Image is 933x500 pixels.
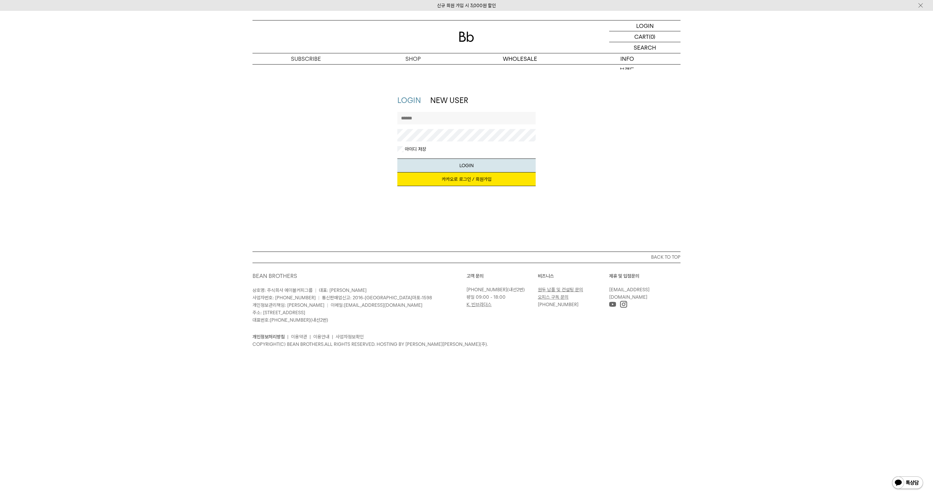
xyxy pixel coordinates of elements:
span: 개인정보관리책임: [PERSON_NAME] [252,302,324,308]
a: SHOP [359,53,466,64]
span: 대표: [PERSON_NAME] [319,288,367,293]
span: 주소: [STREET_ADDRESS] [252,310,305,315]
li: | [310,333,311,341]
a: SUBSCRIBE [252,53,359,64]
a: 브랜드 [574,65,681,75]
a: [EMAIL_ADDRESS][DOMAIN_NAME] [609,287,650,300]
a: NEW USER [430,96,468,105]
img: 카카오톡 채널 1:1 채팅 버튼 [891,476,924,491]
a: LOGIN [609,20,681,31]
button: LOGIN [397,158,536,172]
img: 로고 [459,32,474,42]
a: LOGIN [397,96,421,105]
span: | [327,302,328,308]
p: INFO [574,53,681,64]
p: (내선2번) [466,286,535,293]
p: COPYRIGHT(C) BEAN BROTHERS. ALL RIGHTS RESERVED. HOSTING BY [PERSON_NAME][PERSON_NAME](주). [252,341,681,348]
a: 카카오로 로그인 / 회원가입 [397,172,536,186]
p: WHOLESALE [466,53,574,64]
label: 아이디 저장 [404,146,426,152]
a: [EMAIL_ADDRESS][DOMAIN_NAME] [344,302,422,308]
a: [PHONE_NUMBER] [538,302,578,307]
a: 오피스 구독 문의 [538,294,569,300]
a: 이용안내 [313,334,329,340]
button: BACK TO TOP [252,252,681,263]
li: | [287,333,288,341]
p: 평일 09:00 - 18:00 [466,293,535,301]
a: 이용약관 [291,334,307,340]
span: 통신판매업신고: 2016-[GEOGRAPHIC_DATA]마포-1598 [322,295,432,301]
a: 신규 회원 가입 시 3,000원 할인 [437,3,496,8]
span: 사업자번호: [PHONE_NUMBER] [252,295,316,301]
p: 고객 문의 [466,272,538,280]
p: 비즈니스 [538,272,609,280]
span: | [318,295,319,301]
span: 상호명: 주식회사 에이블커피그룹 [252,288,313,293]
p: (0) [649,31,655,42]
span: 이메일: [331,302,422,308]
a: 사업자정보확인 [336,334,364,340]
a: CART (0) [609,31,681,42]
p: SEARCH [634,42,656,53]
p: LOGIN [636,20,654,31]
a: [PHONE_NUMBER] [270,317,310,323]
p: CART [634,31,649,42]
a: [PHONE_NUMBER] [466,287,507,292]
span: | [315,288,316,293]
a: K. 빈브라더스 [466,302,492,307]
a: 개인정보처리방침 [252,334,285,340]
li: | [332,333,333,341]
a: 원두 납품 및 컨설팅 문의 [538,287,583,292]
span: 대표번호: (내선2번) [252,317,328,323]
p: 제휴 및 입점문의 [609,272,681,280]
a: BEAN BROTHERS [252,273,297,279]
